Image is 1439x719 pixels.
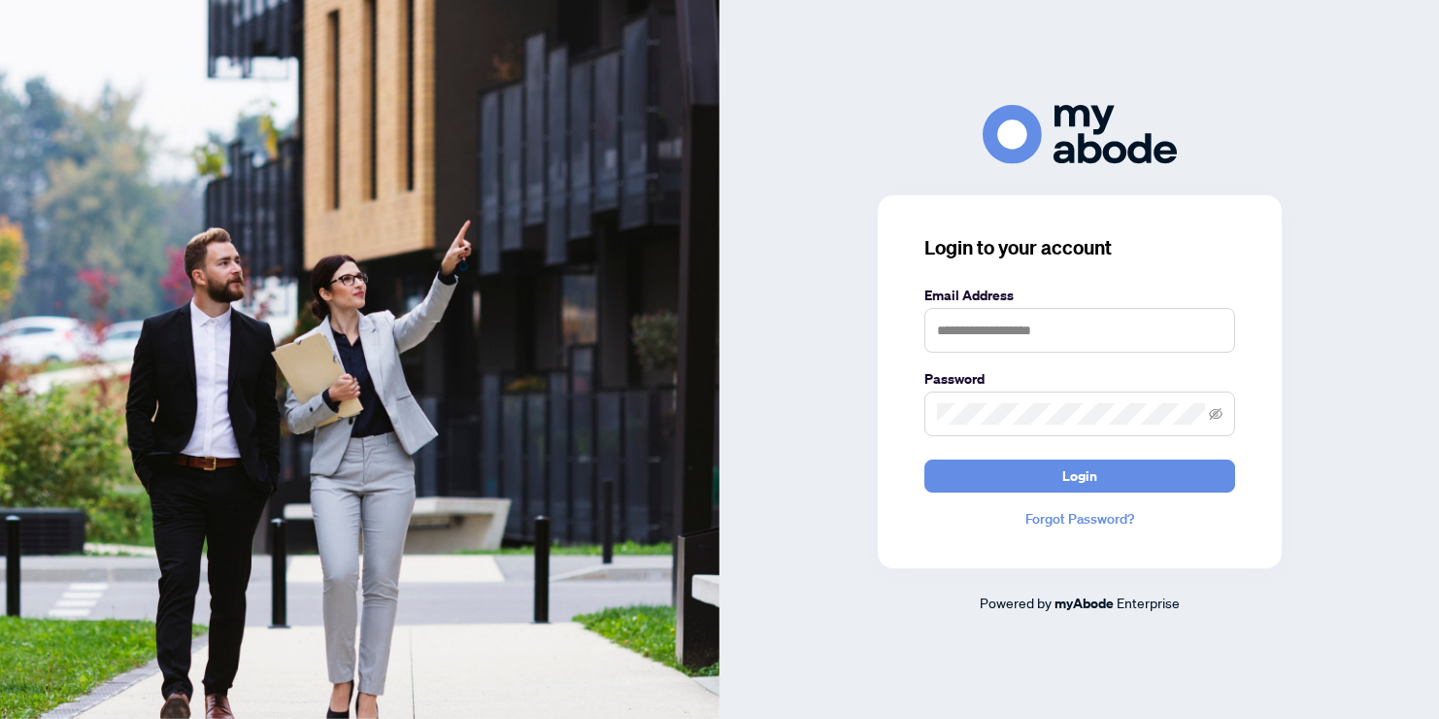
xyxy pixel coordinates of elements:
button: Login [924,460,1235,493]
label: Password [924,368,1235,390]
img: ma-logo [983,105,1177,164]
span: Enterprise [1117,594,1180,611]
label: Email Address [924,285,1235,306]
a: Forgot Password? [924,508,1235,530]
h3: Login to your account [924,234,1235,261]
a: myAbode [1054,593,1114,614]
span: eye-invisible [1209,407,1222,421]
span: Login [1062,461,1097,492]
span: Powered by [980,594,1052,611]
